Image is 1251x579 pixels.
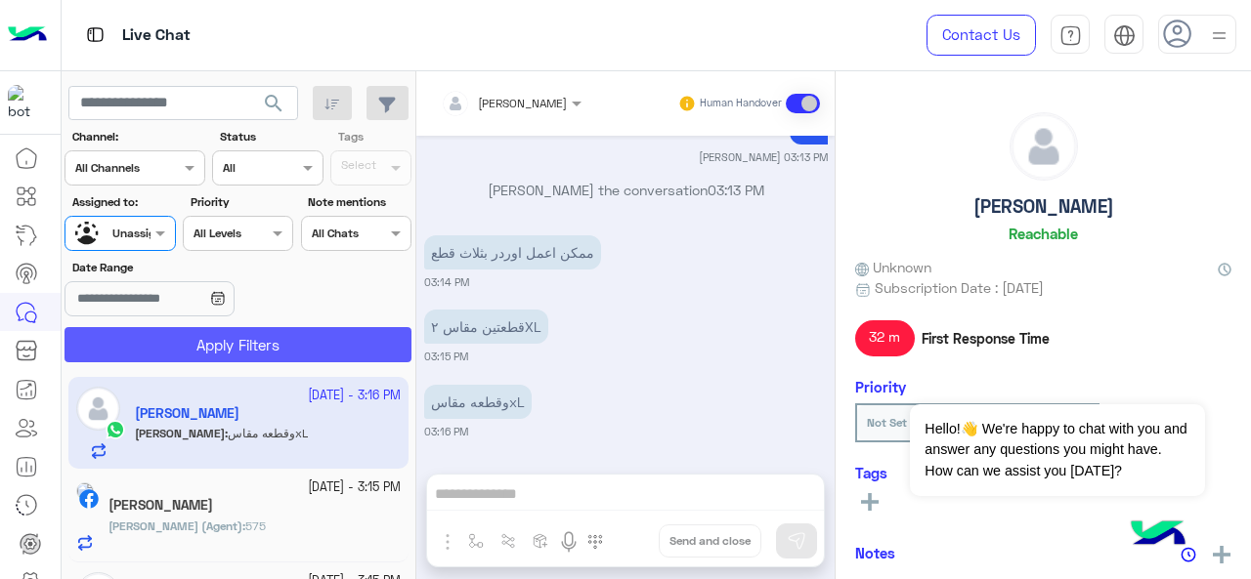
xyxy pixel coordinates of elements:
[1207,23,1231,48] img: profile
[220,128,321,145] label: Status
[72,193,173,211] label: Assigned to:
[262,92,285,115] span: search
[867,415,907,430] b: Not Set
[108,497,213,514] h5: Omar Ayman
[973,195,1114,218] h5: [PERSON_NAME]
[8,85,43,120] img: 713415422032625
[8,15,47,56] img: Logo
[308,478,401,497] small: [DATE] - 3:15 PM
[191,193,291,211] label: Priority
[855,378,906,395] h6: Priority
[855,544,895,561] h6: Notes
[910,404,1204,496] span: Hello!👋 We're happy to chat with you and answer any questions you might have. How can we assist y...
[424,235,601,269] p: 7/10/2025, 3:14 PM
[659,524,761,558] button: Send and close
[424,424,468,439] small: 03:16 PM
[700,96,782,111] small: Human Handover
[108,518,245,533] b: :
[855,464,1231,481] h6: Tags
[699,149,828,165] small: [PERSON_NAME] 03:13 PM
[72,128,203,145] label: Channel:
[308,193,409,211] label: Note mentions
[79,489,99,509] img: Facebook
[1181,547,1196,562] img: notes
[424,180,828,200] p: [PERSON_NAME] the conversation
[424,274,469,290] small: 03:14 PM
[927,15,1036,56] a: Contact Us
[424,310,548,344] p: 7/10/2025, 3:15 PM
[108,518,242,533] span: [PERSON_NAME] (Agent)
[83,22,108,47] img: tab
[1011,113,1077,180] img: defaultAdmin.png
[122,22,191,49] p: Live Chat
[922,328,1050,349] span: First Response Time
[1009,225,1078,242] h6: Reachable
[424,349,468,364] small: 03:15 PM
[1213,546,1230,563] img: add
[855,257,931,277] span: Unknown
[76,482,94,500] img: picture
[1124,501,1192,569] img: hulul-logo.png
[1113,24,1136,47] img: tab
[875,277,1044,298] span: Subscription Date : [DATE]
[478,96,567,110] span: [PERSON_NAME]
[1059,24,1082,47] img: tab
[245,518,266,533] span: 575
[424,385,532,419] p: 7/10/2025, 3:16 PM
[1051,15,1090,56] a: tab
[250,86,298,128] button: search
[855,320,915,355] span: 32 m
[65,327,411,362] button: Apply Filters
[708,182,764,198] span: 03:13 PM
[72,259,291,276] label: Date Range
